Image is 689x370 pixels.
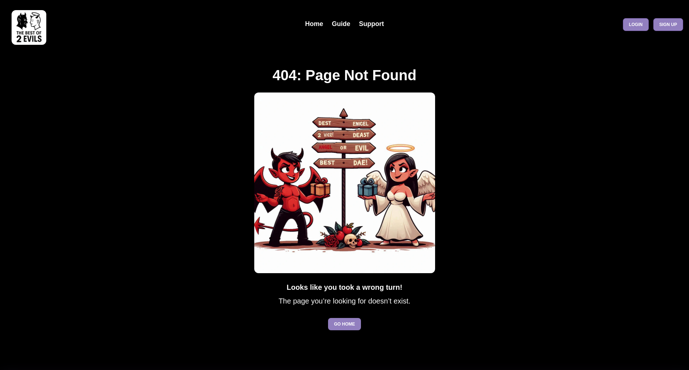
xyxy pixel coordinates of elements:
[12,10,46,45] img: best of 2 evils logo
[355,16,388,32] a: Support
[653,18,683,31] a: Sign up
[328,16,355,32] a: Guide
[246,58,444,339] div: Page not found
[254,92,435,273] img: Lost in Best of 2 Evils
[328,318,361,330] a: Go to homepage
[273,66,417,84] h1: 404: Page Not Found
[623,18,649,31] a: Login
[301,16,327,32] a: Home
[278,296,411,306] p: The page you’re looking for doesn’t exist.
[286,283,402,291] strong: Looks like you took a wrong turn!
